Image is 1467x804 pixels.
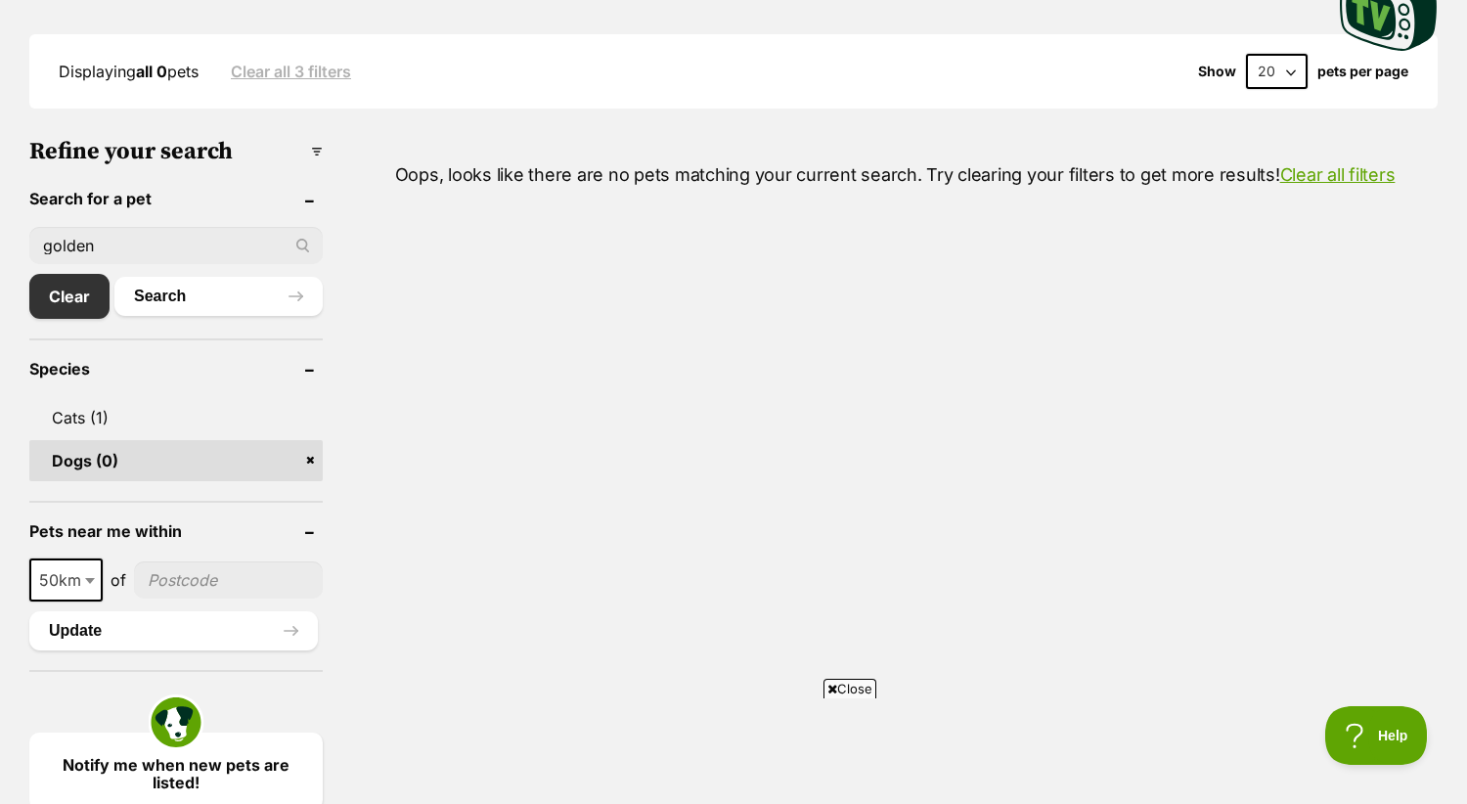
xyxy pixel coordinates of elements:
[59,62,199,81] span: Displaying pets
[378,706,1089,794] iframe: Advertisement
[111,568,126,592] span: of
[1280,164,1396,185] a: Clear all filters
[136,62,167,81] strong: all 0
[1325,706,1428,765] iframe: Help Scout Beacon - Open
[1198,64,1236,79] span: Show
[352,161,1438,188] p: Oops, looks like there are no pets matching your current search. Try clearing your filters to get...
[1317,64,1408,79] label: pets per page
[29,397,323,438] a: Cats (1)
[29,522,323,540] header: Pets near me within
[823,679,876,698] span: Close
[231,63,351,80] a: Clear all 3 filters
[134,561,323,599] input: postcode
[29,360,323,378] header: Species
[31,566,101,594] span: 50km
[29,138,323,165] h3: Refine your search
[29,190,323,207] header: Search for a pet
[29,558,103,602] span: 50km
[29,611,318,650] button: Update
[29,440,323,481] a: Dogs (0)
[29,274,110,319] a: Clear
[29,227,323,264] input: Toby
[114,277,323,316] button: Search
